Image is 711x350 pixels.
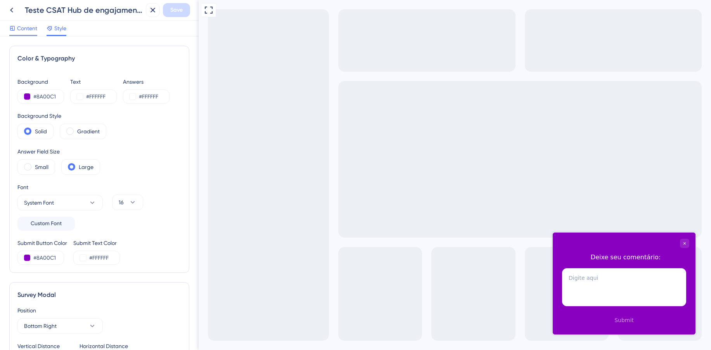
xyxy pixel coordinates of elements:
div: Background [17,77,64,86]
span: Save [170,5,183,15]
button: 16 [112,195,143,210]
div: Color & Typography [17,54,181,63]
div: Background Style [17,111,106,121]
span: 16 [119,198,124,207]
label: Large [79,162,93,172]
label: Solid [35,127,47,136]
span: System Font [24,198,54,207]
button: System Font [17,195,103,210]
div: Position [17,306,181,315]
span: Content [17,24,37,33]
button: Custom Font [17,217,75,231]
span: Bottom Right [24,321,57,331]
span: Custom Font [31,219,62,228]
div: Submit Text Color [73,238,120,248]
label: Small [35,162,48,172]
div: Text [70,77,117,86]
button: Save [163,3,190,17]
span: Style [54,24,66,33]
div: Font [17,183,103,192]
div: Teste CSAT Hub de engajamento [25,5,143,16]
div: Answers [123,77,170,86]
div: Survey Modal [17,290,181,300]
button: Bottom Right [17,318,103,334]
div: Answer Field Size [17,147,100,156]
label: Gradient [77,127,100,136]
iframe: UserGuiding Survey [354,233,497,334]
div: Submit Button Color [17,238,67,248]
